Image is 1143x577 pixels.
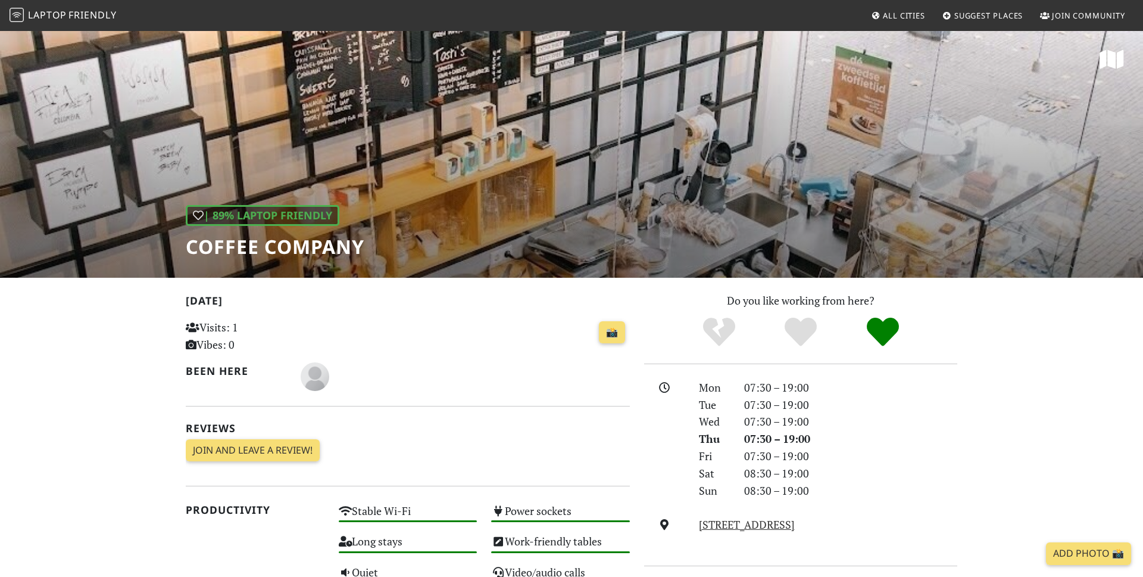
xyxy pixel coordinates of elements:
[678,316,760,349] div: No
[692,396,737,414] div: Tue
[186,235,364,258] h1: Coffee Company
[737,430,964,448] div: 07:30 – 19:00
[186,439,320,462] a: Join and leave a review!
[10,5,117,26] a: LaptopFriendly LaptopFriendly
[186,365,286,377] h2: Been here
[692,465,737,482] div: Sat
[883,10,925,21] span: All Cities
[332,501,485,532] div: Stable Wi-Fi
[737,396,964,414] div: 07:30 – 19:00
[644,292,957,309] p: Do you like working from here?
[28,8,67,21] span: Laptop
[954,10,1023,21] span: Suggest Places
[1046,542,1131,565] a: Add Photo 📸
[10,8,24,22] img: LaptopFriendly
[699,517,795,532] a: [STREET_ADDRESS]
[737,448,964,465] div: 07:30 – 19:00
[484,532,637,562] div: Work-friendly tables
[737,482,964,500] div: 08:30 – 19:00
[68,8,116,21] span: Friendly
[301,362,329,391] img: blank-535327c66bd565773addf3077783bbfce4b00ec00e9fd257753287c682c7fa38.png
[186,319,324,353] p: Visits: 1 Vibes: 0
[1035,5,1130,26] a: Join Community
[737,413,964,430] div: 07:30 – 19:00
[484,501,637,532] div: Power sockets
[186,294,630,312] h2: [DATE]
[692,413,737,430] div: Wed
[760,316,842,349] div: Yes
[332,532,485,562] div: Long stays
[842,316,924,349] div: Definitely!
[301,368,329,383] span: Luca Amoruso
[692,448,737,465] div: Fri
[186,205,339,226] div: | 89% Laptop Friendly
[599,321,625,344] a: 📸
[1052,10,1125,21] span: Join Community
[737,465,964,482] div: 08:30 – 19:00
[186,422,630,435] h2: Reviews
[186,504,324,516] h2: Productivity
[938,5,1028,26] a: Suggest Places
[692,482,737,500] div: Sun
[692,430,737,448] div: Thu
[692,379,737,396] div: Mon
[866,5,930,26] a: All Cities
[737,379,964,396] div: 07:30 – 19:00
